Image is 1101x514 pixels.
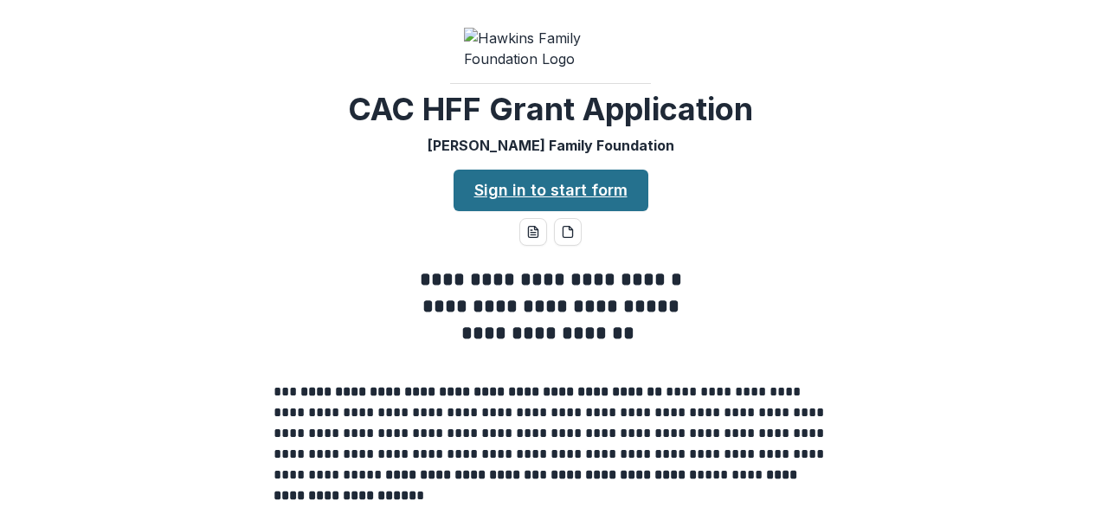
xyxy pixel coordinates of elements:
[348,91,753,128] h2: CAC HFF Grant Application
[464,28,637,69] img: Hawkins Family Foundation Logo
[454,170,648,211] a: Sign in to start form
[519,218,547,246] button: word-download
[554,218,582,246] button: pdf-download
[428,135,674,156] p: [PERSON_NAME] Family Foundation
